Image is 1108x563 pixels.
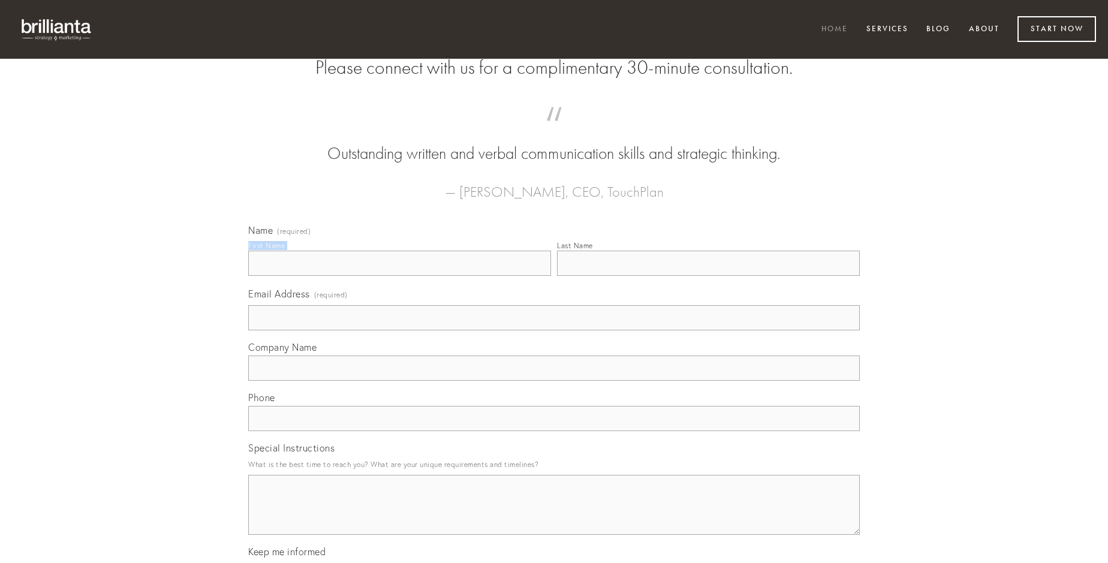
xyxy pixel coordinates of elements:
[314,287,348,303] span: (required)
[277,228,311,235] span: (required)
[961,20,1007,40] a: About
[248,241,285,250] div: First Name
[267,119,841,142] span: “
[248,546,326,558] span: Keep me informed
[248,288,310,300] span: Email Address
[1017,16,1096,42] a: Start Now
[248,442,335,454] span: Special Instructions
[814,20,856,40] a: Home
[248,224,273,236] span: Name
[919,20,958,40] a: Blog
[557,241,593,250] div: Last Name
[248,456,860,472] p: What is the best time to reach you? What are your unique requirements and timelines?
[267,165,841,204] figcaption: — [PERSON_NAME], CEO, TouchPlan
[267,119,841,165] blockquote: Outstanding written and verbal communication skills and strategic thinking.
[12,12,102,47] img: brillianta - research, strategy, marketing
[248,341,317,353] span: Company Name
[859,20,916,40] a: Services
[248,56,860,79] h2: Please connect with us for a complimentary 30-minute consultation.
[248,392,275,404] span: Phone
